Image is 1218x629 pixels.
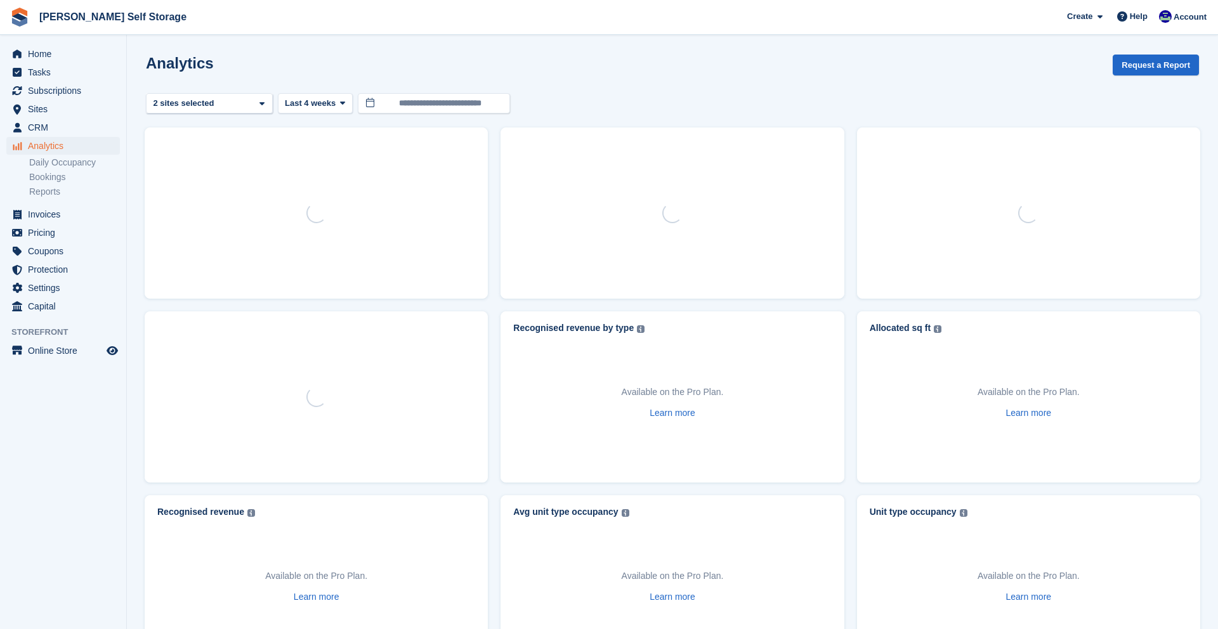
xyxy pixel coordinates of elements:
[650,590,695,604] a: Learn more
[278,93,353,114] button: Last 4 weeks
[11,326,126,339] span: Storefront
[650,406,695,420] a: Learn more
[285,97,336,110] span: Last 4 weeks
[294,590,339,604] a: Learn more
[6,297,120,315] a: menu
[34,6,192,27] a: [PERSON_NAME] Self Storage
[28,261,104,278] span: Protection
[513,323,634,334] div: Recognised revenue by type
[29,186,120,198] a: Reports
[28,45,104,63] span: Home
[28,205,104,223] span: Invoices
[978,386,1080,399] p: Available on the Pro Plan.
[10,8,29,27] img: stora-icon-8386f47178a22dfd0bd8f6a31ec36ba5ce8667c1dd55bd0f319d3a0aa187defe.svg
[28,100,104,118] span: Sites
[29,171,120,183] a: Bookings
[6,137,120,155] a: menu
[151,97,219,110] div: 2 sites selected
[1159,10,1172,23] img: Justin Farthing
[6,63,120,81] a: menu
[28,63,104,81] span: Tasks
[6,82,120,100] a: menu
[6,279,120,297] a: menu
[960,509,967,517] img: icon-info-grey-7440780725fd019a000dd9b08b2336e03edf1995a4989e88bcd33f0948082b44.svg
[1130,10,1148,23] span: Help
[28,342,104,360] span: Online Store
[6,261,120,278] a: menu
[6,224,120,242] a: menu
[28,137,104,155] span: Analytics
[870,507,957,517] div: Unit type occupancy
[513,507,618,517] div: Avg unit type occupancy
[146,55,214,72] h2: Analytics
[265,569,367,583] p: Available on the Pro Plan.
[105,343,120,358] a: Preview store
[1067,10,1092,23] span: Create
[28,242,104,260] span: Coupons
[6,205,120,223] a: menu
[622,569,724,583] p: Available on the Pro Plan.
[28,297,104,315] span: Capital
[247,509,255,517] img: icon-info-grey-7440780725fd019a000dd9b08b2336e03edf1995a4989e88bcd33f0948082b44.svg
[934,325,941,333] img: icon-info-grey-7440780725fd019a000dd9b08b2336e03edf1995a4989e88bcd33f0948082b44.svg
[6,100,120,118] a: menu
[1006,406,1052,420] a: Learn more
[1006,590,1052,604] a: Learn more
[637,325,645,333] img: icon-info-grey-7440780725fd019a000dd9b08b2336e03edf1995a4989e88bcd33f0948082b44.svg
[28,224,104,242] span: Pricing
[6,45,120,63] a: menu
[622,509,629,517] img: icon-info-grey-7440780725fd019a000dd9b08b2336e03edf1995a4989e88bcd33f0948082b44.svg
[1113,55,1199,75] button: Request a Report
[870,323,931,334] div: Allocated sq ft
[28,279,104,297] span: Settings
[6,242,120,260] a: menu
[6,342,120,360] a: menu
[157,507,244,517] div: Recognised revenue
[1174,11,1207,23] span: Account
[29,157,120,169] a: Daily Occupancy
[6,119,120,136] a: menu
[28,82,104,100] span: Subscriptions
[978,569,1080,583] p: Available on the Pro Plan.
[28,119,104,136] span: CRM
[622,386,724,399] p: Available on the Pro Plan.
